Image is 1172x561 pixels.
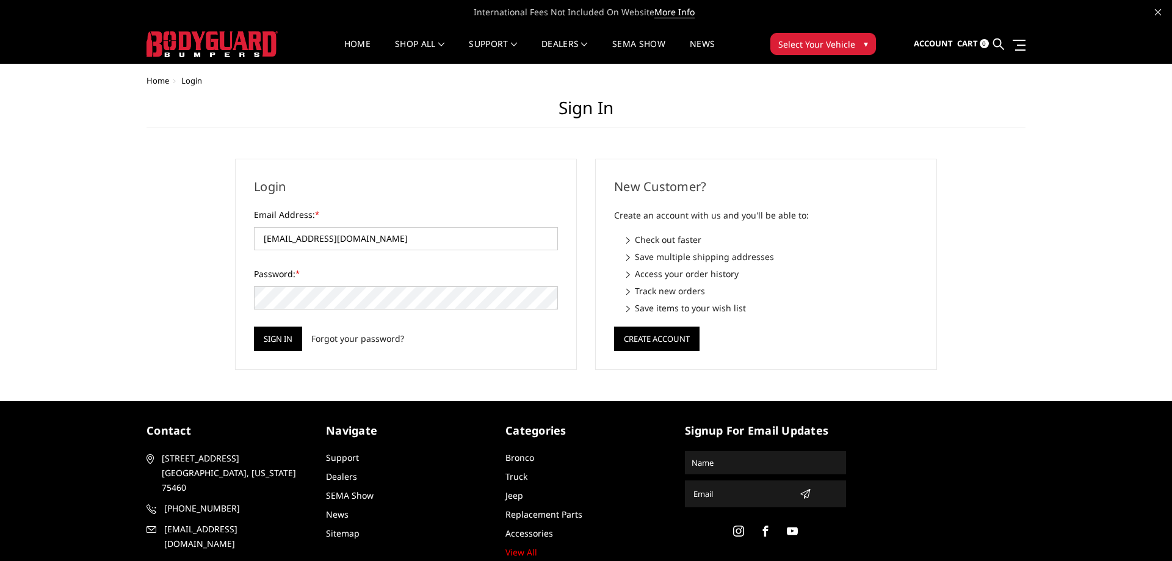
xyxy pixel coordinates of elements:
span: Select Your Vehicle [778,38,855,51]
label: Email Address: [254,208,558,221]
a: [PHONE_NUMBER] [146,501,308,516]
label: Password: [254,267,558,280]
a: Accessories [505,527,553,539]
a: Sitemap [326,527,360,539]
span: 0 [980,39,989,48]
span: [STREET_ADDRESS] [GEOGRAPHIC_DATA], [US_STATE] 75460 [162,451,303,495]
a: Account [914,27,953,60]
img: BODYGUARD BUMPERS [146,31,278,57]
a: Jeep [505,490,523,501]
h5: Navigate [326,422,487,439]
a: Bronco [505,452,534,463]
h5: signup for email updates [685,422,846,439]
a: Home [146,75,169,86]
span: Login [181,75,202,86]
li: Save multiple shipping addresses [626,250,918,263]
a: SEMA Show [326,490,374,501]
a: Dealers [541,40,588,63]
button: Select Your Vehicle [770,33,876,55]
iframe: Chat Widget [1111,502,1172,561]
h2: New Customer? [614,178,918,196]
li: Access your order history [626,267,918,280]
input: Name [687,453,844,472]
a: Cart 0 [957,27,989,60]
li: Track new orders [626,284,918,297]
h5: Categories [505,422,667,439]
a: View All [505,546,537,558]
p: Create an account with us and you'll be able to: [614,208,918,223]
input: Sign in [254,327,302,351]
li: Save items to your wish list [626,302,918,314]
a: Support [469,40,517,63]
a: News [326,509,349,520]
span: [EMAIL_ADDRESS][DOMAIN_NAME] [164,522,306,551]
h5: contact [146,422,308,439]
a: More Info [654,6,695,18]
button: Create Account [614,327,700,351]
a: Create Account [614,331,700,343]
a: Forgot your password? [311,332,404,345]
input: Email [689,484,795,504]
a: Dealers [326,471,357,482]
li: Check out faster [626,233,918,246]
a: shop all [395,40,444,63]
a: Home [344,40,371,63]
a: Truck [505,471,527,482]
a: [EMAIL_ADDRESS][DOMAIN_NAME] [146,522,308,551]
h1: Sign in [146,98,1025,128]
a: Support [326,452,359,463]
span: Cart [957,38,978,49]
a: News [690,40,715,63]
span: Account [914,38,953,49]
span: [PHONE_NUMBER] [164,501,306,516]
span: ▾ [864,37,868,50]
a: SEMA Show [612,40,665,63]
h2: Login [254,178,558,196]
a: Replacement Parts [505,509,582,520]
